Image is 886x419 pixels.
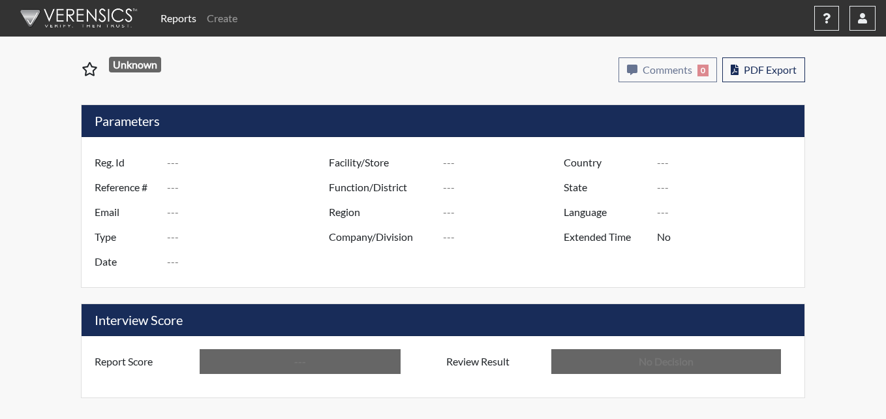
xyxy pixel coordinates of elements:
[155,5,202,31] a: Reports
[167,249,332,274] input: ---
[443,150,567,175] input: ---
[657,225,801,249] input: ---
[554,150,657,175] label: Country
[443,175,567,200] input: ---
[167,200,332,225] input: ---
[657,175,801,200] input: ---
[167,150,332,175] input: ---
[85,349,200,374] label: Report Score
[554,225,657,249] label: Extended Time
[85,200,167,225] label: Email
[657,150,801,175] input: ---
[85,225,167,249] label: Type
[82,105,804,137] h5: Parameters
[436,349,551,374] label: Review Result
[202,5,243,31] a: Create
[319,225,443,249] label: Company/Division
[697,65,709,76] span: 0
[85,249,167,274] label: Date
[82,304,804,336] h5: Interview Score
[443,225,567,249] input: ---
[554,200,657,225] label: Language
[85,175,167,200] label: Reference #
[85,150,167,175] label: Reg. Id
[200,349,401,374] input: ---
[167,225,332,249] input: ---
[722,57,805,82] button: PDF Export
[319,150,443,175] label: Facility/Store
[619,57,717,82] button: Comments0
[109,57,162,72] span: Unknown
[657,200,801,225] input: ---
[554,175,657,200] label: State
[643,63,692,76] span: Comments
[443,200,567,225] input: ---
[744,63,797,76] span: PDF Export
[551,349,781,374] input: No Decision
[319,175,443,200] label: Function/District
[319,200,443,225] label: Region
[167,175,332,200] input: ---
